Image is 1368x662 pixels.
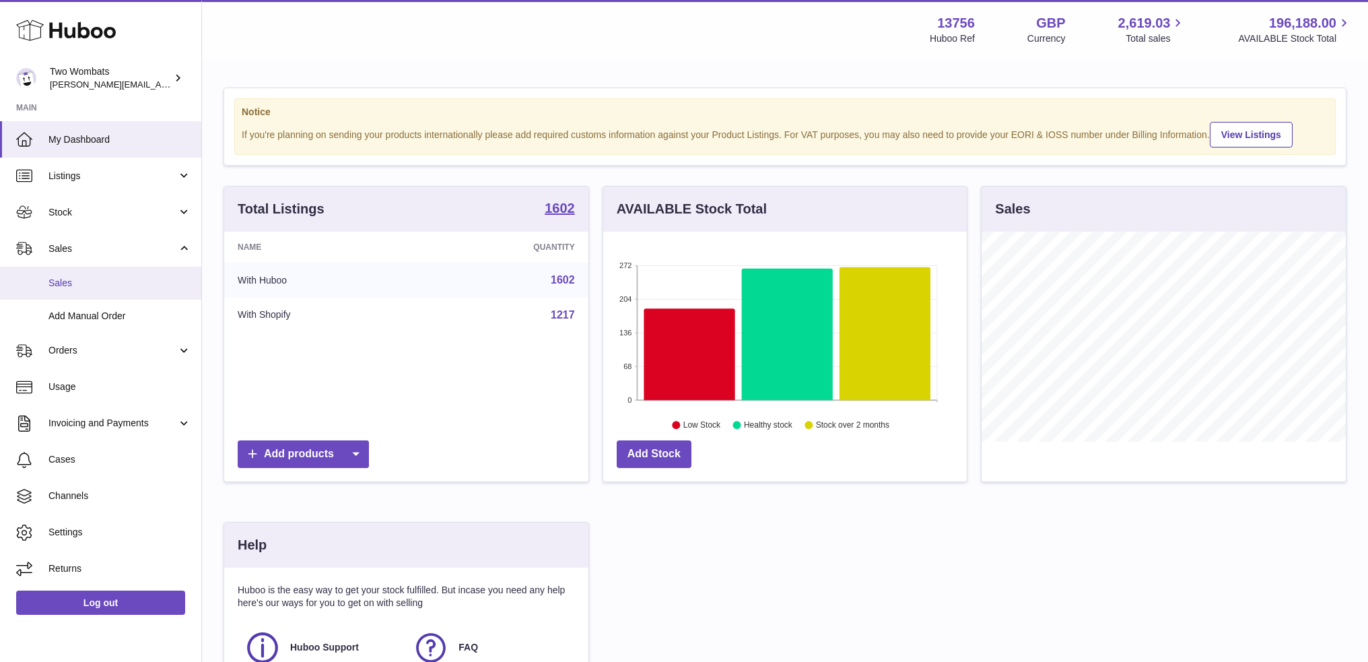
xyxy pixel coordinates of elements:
[1269,14,1336,32] span: 196,188.00
[48,562,191,575] span: Returns
[551,274,575,286] a: 1602
[1036,14,1065,32] strong: GBP
[48,380,191,393] span: Usage
[458,641,478,654] span: FAQ
[290,641,359,654] span: Huboo Support
[224,232,421,263] th: Name
[48,526,191,539] span: Settings
[1238,14,1352,45] a: 196,188.00 AVAILABLE Stock Total
[242,120,1328,147] div: If you're planning on sending your products internationally please add required customs informati...
[1238,32,1352,45] span: AVAILABLE Stock Total
[242,106,1328,119] strong: Notice
[1027,32,1066,45] div: Currency
[48,206,177,219] span: Stock
[48,133,191,146] span: My Dashboard
[238,440,369,468] a: Add products
[816,421,889,430] text: Stock over 2 months
[683,421,721,430] text: Low Stock
[744,421,793,430] text: Healthy stock
[48,170,177,183] span: Listings
[619,329,631,337] text: 136
[16,68,36,88] img: adam.randall@twowombats.com
[48,242,177,255] span: Sales
[48,417,177,430] span: Invoicing and Payments
[48,453,191,466] span: Cases
[238,584,575,609] p: Huboo is the easy way to get your stock fulfilled. But incase you need any help here's our ways f...
[1118,14,1171,32] span: 2,619.03
[995,200,1030,218] h3: Sales
[617,440,691,468] a: Add Stock
[16,591,185,615] a: Log out
[48,310,191,323] span: Add Manual Order
[48,277,191,290] span: Sales
[619,295,631,303] text: 204
[551,309,575,321] a: 1217
[937,14,975,32] strong: 13756
[48,344,177,357] span: Orders
[421,232,588,263] th: Quantity
[50,79,342,90] span: [PERSON_NAME][EMAIL_ADDRESS][PERSON_NAME][DOMAIN_NAME]
[224,298,421,333] td: With Shopify
[619,261,631,269] text: 272
[545,201,575,218] a: 1602
[224,263,421,298] td: With Huboo
[617,200,767,218] h3: AVAILABLE Stock Total
[623,362,631,370] text: 68
[1210,122,1293,147] a: View Listings
[238,200,324,218] h3: Total Listings
[48,490,191,502] span: Channels
[930,32,975,45] div: Huboo Ref
[545,201,575,215] strong: 1602
[1118,14,1186,45] a: 2,619.03 Total sales
[627,396,631,404] text: 0
[238,536,267,554] h3: Help
[50,65,171,91] div: Two Wombats
[1126,32,1186,45] span: Total sales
